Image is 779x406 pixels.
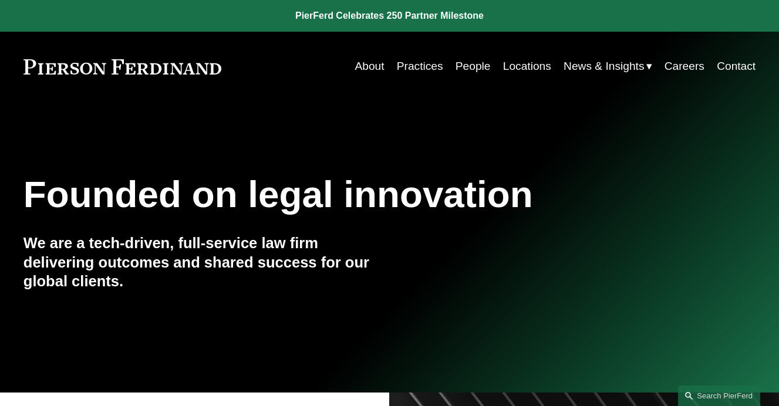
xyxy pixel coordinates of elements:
[503,55,551,77] a: Locations
[564,56,644,77] span: News & Insights
[23,173,634,216] h1: Founded on legal innovation
[397,55,443,77] a: Practices
[564,55,652,77] a: folder dropdown
[665,55,704,77] a: Careers
[355,55,384,77] a: About
[717,55,756,77] a: Contact
[678,385,760,406] a: Search this site
[456,55,491,77] a: People
[23,234,390,290] h4: We are a tech-driven, full-service law firm delivering outcomes and shared success for our global...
